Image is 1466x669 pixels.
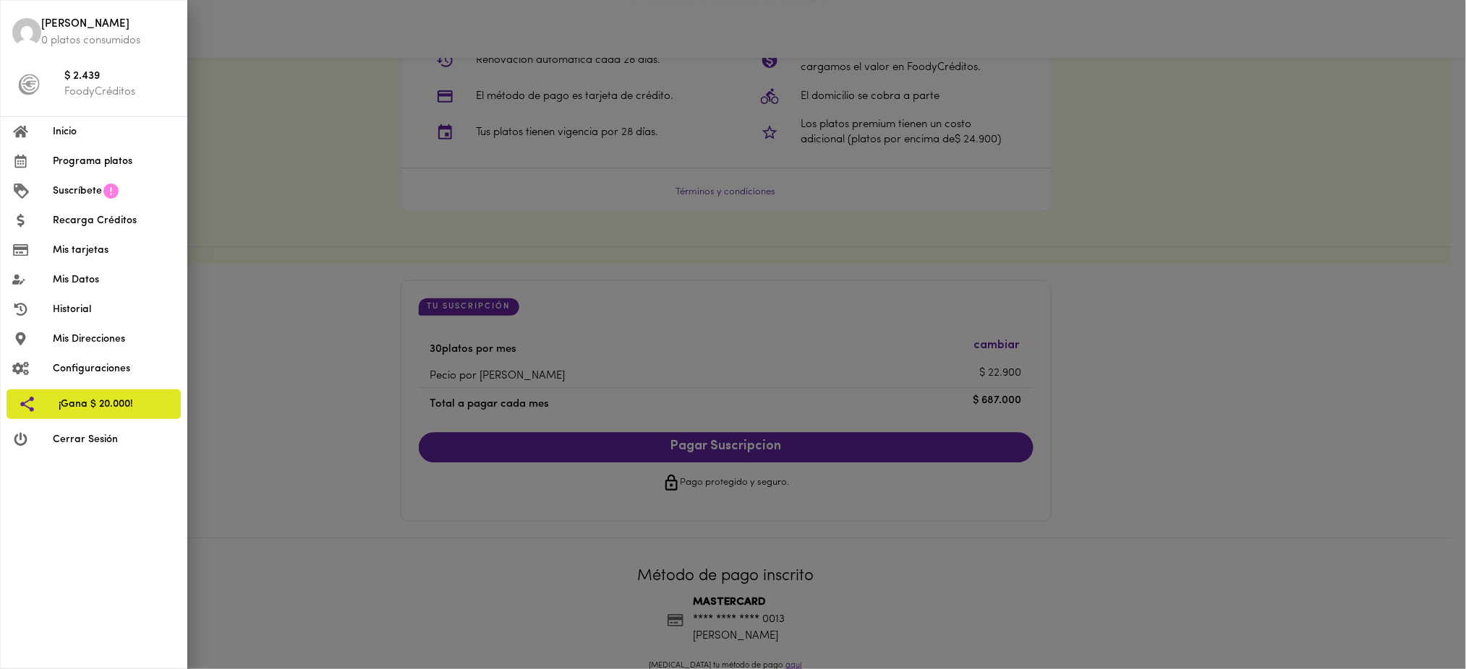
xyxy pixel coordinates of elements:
[53,332,175,347] span: Mis Direcciones
[64,69,175,85] span: $ 2.439
[59,397,169,412] span: ¡Gana $ 20.000!
[53,361,175,376] span: Configuraciones
[53,154,175,169] span: Programa platos
[53,213,175,228] span: Recarga Créditos
[53,302,175,317] span: Historial
[41,33,175,48] p: 0 platos consumidos
[53,184,102,199] span: Suscríbete
[53,124,175,139] span: Inicio
[64,85,175,100] p: FoodyCréditos
[53,243,175,258] span: Mis tarjetas
[53,272,175,288] span: Mis Datos
[53,432,175,447] span: Cerrar Sesión
[41,17,175,33] span: [PERSON_NAME]
[1382,585,1452,655] iframe: Messagebird Livechat Widget
[18,74,40,95] img: foody-creditos-black.png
